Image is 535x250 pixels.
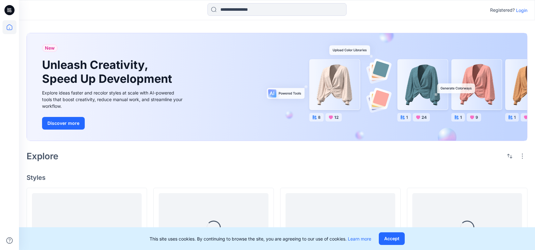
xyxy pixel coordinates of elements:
a: Learn more [348,236,371,241]
button: Accept [379,232,405,245]
p: Registered? [490,6,515,14]
h4: Styles [27,174,527,181]
p: Login [516,7,527,14]
button: Discover more [42,117,85,130]
a: Discover more [42,117,184,130]
h1: Unleash Creativity, Speed Up Development [42,58,175,85]
div: Explore ideas faster and recolor styles at scale with AI-powered tools that boost creativity, red... [42,89,184,109]
span: New [45,44,55,52]
p: This site uses cookies. By continuing to browse the site, you are agreeing to our use of cookies. [150,235,371,242]
h2: Explore [27,151,58,161]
